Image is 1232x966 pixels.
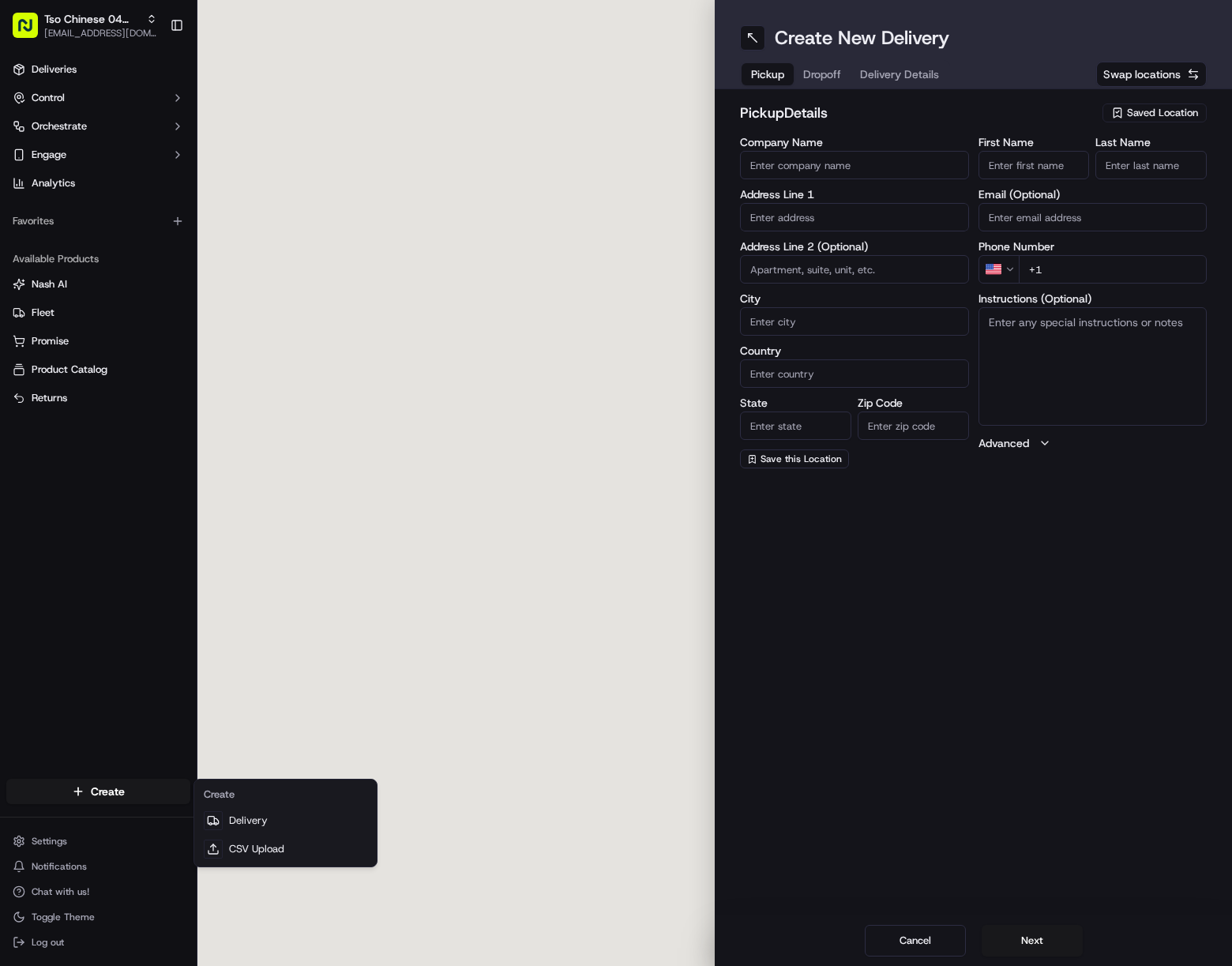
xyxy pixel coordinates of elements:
[978,241,1208,252] label: Phone Number
[32,277,67,291] span: Nash AI
[740,241,969,252] label: Address Line 2 (Optional)
[982,925,1083,957] button: Next
[775,25,949,51] h1: Create New Delivery
[865,925,966,957] button: Cancel
[1019,255,1208,284] input: Enter phone number
[32,835,67,848] span: Settings
[32,860,87,873] span: Notifications
[740,102,1093,124] h2: pickup Details
[32,911,95,923] span: Toggle Theme
[197,806,374,835] a: Delivery
[740,345,969,356] label: Country
[740,255,969,284] input: Apartment, suite, unit, etc.
[9,223,127,251] a: 📗Knowledge Base
[44,27,157,39] span: [EMAIL_ADDRESS][DOMAIN_NAME]
[1127,106,1198,120] span: Saved Location
[133,231,146,243] div: 💻
[16,63,287,88] p: Welcome 👋
[32,229,121,245] span: Knowledge Base
[1095,137,1207,148] label: Last Name
[740,359,969,388] input: Enter country
[978,151,1090,179] input: Enter first name
[740,293,969,304] label: City
[740,412,851,440] input: Enter state
[1103,66,1181,82] span: Swap locations
[858,412,969,440] input: Enter zip code
[32,119,87,133] span: Orchestrate
[16,231,28,243] div: 📗
[740,189,969,200] label: Address Line 1
[32,363,107,377] span: Product Catalog
[6,246,190,272] div: Available Products
[32,148,66,162] span: Engage
[157,268,191,280] span: Pylon
[197,835,374,863] a: CSV Upload
[197,783,374,806] div: Create
[740,151,969,179] input: Enter company name
[91,784,125,799] span: Create
[127,223,260,251] a: 💻API Documentation
[41,102,284,118] input: Got a question? Start typing here...
[16,151,44,179] img: 1736555255976-a54dd68f-1ca7-489b-9aae-adbdc363a1c4
[269,156,287,175] button: Start new chat
[978,137,1090,148] label: First Name
[803,66,841,82] span: Dropoff
[54,167,200,179] div: We're available if you need us!
[751,66,784,82] span: Pickup
[32,91,65,105] span: Control
[761,453,842,465] span: Save this Location
[6,209,190,234] div: Favorites
[32,62,77,77] span: Deliveries
[16,16,47,47] img: Nash
[32,391,67,405] span: Returns
[111,267,191,280] a: Powered byPylon
[740,397,851,408] label: State
[44,11,140,27] span: Tso Chinese 04 Round Rock
[32,176,75,190] span: Analytics
[32,885,89,898] span: Chat with us!
[740,137,969,148] label: Company Name
[740,307,969,336] input: Enter city
[978,189,1208,200] label: Email (Optional)
[1095,151,1207,179] input: Enter last name
[978,435,1029,451] label: Advanced
[149,229,254,245] span: API Documentation
[740,203,969,231] input: Enter address
[32,936,64,949] span: Log out
[32,334,69,348] span: Promise
[54,151,259,167] div: Start new chat
[978,203,1208,231] input: Enter email address
[978,293,1208,304] label: Instructions (Optional)
[858,397,969,408] label: Zip Code
[32,306,54,320] span: Fleet
[860,66,939,82] span: Delivery Details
